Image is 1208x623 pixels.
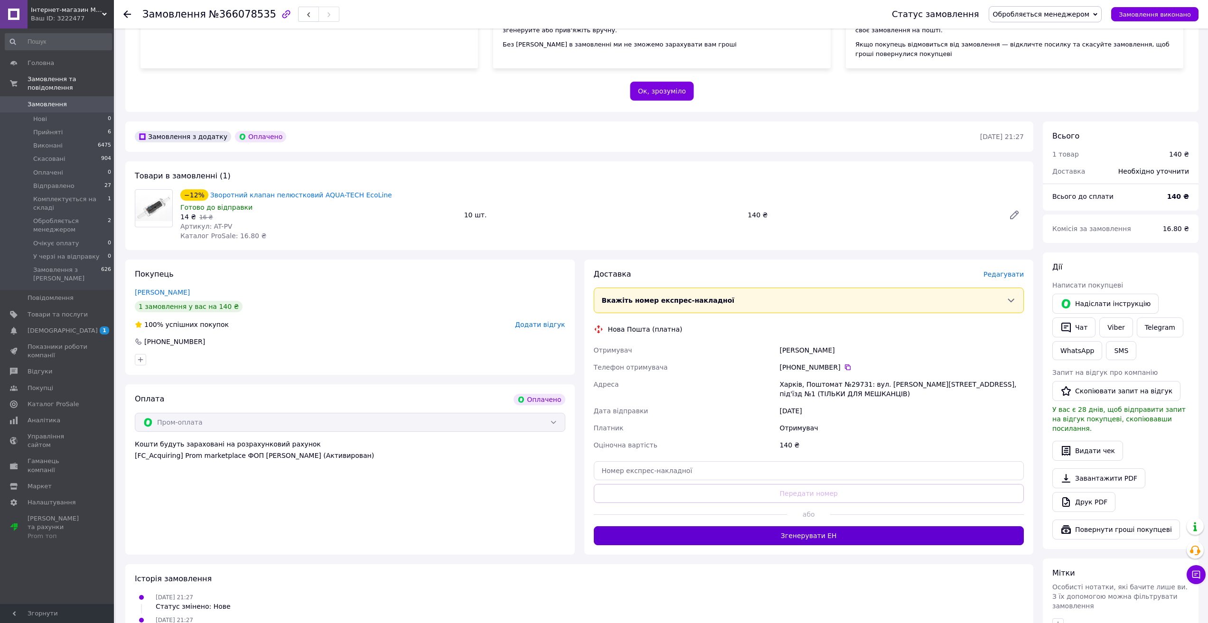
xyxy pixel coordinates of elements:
[28,416,60,425] span: Аналітика
[28,310,88,319] span: Товари та послуги
[777,402,1026,419] div: [DATE]
[144,321,163,328] span: 100%
[101,155,111,163] span: 904
[33,182,75,190] span: Відправлено
[209,9,276,20] span: №366078535
[777,419,1026,437] div: Отримувач
[1005,205,1024,224] a: Редагувати
[630,82,694,101] button: Ок, зрозуміло
[210,191,392,199] a: Зворотний клапан пелюстковий AQUA-TECH EcoLine
[744,208,1001,222] div: 140 ₴
[142,9,206,20] span: Замовлення
[855,40,1174,59] div: Якщо покупець відмовиться від замовлення — відкличте посилку та скасуйте замовлення, щоб гроші по...
[28,432,88,449] span: Управління сайтом
[1187,565,1206,584] button: Чат з покупцем
[108,115,111,123] span: 0
[108,168,111,177] span: 0
[31,6,102,14] span: Інтернет-магазин MyAquarium
[602,297,735,304] span: Вкажіть номер експрес-накладної
[779,363,1024,372] div: [PHONE_NUMBER]
[135,394,164,403] span: Оплата
[135,171,231,180] span: Товари в замовленні (1)
[980,133,1024,140] time: [DATE] 21:27
[33,195,108,212] span: Комплектується на складі
[514,394,565,405] div: Оплачено
[33,115,47,123] span: Нові
[108,195,111,212] span: 1
[1052,294,1159,314] button: Надіслати інструкцію
[1111,7,1199,21] button: Замовлення виконано
[892,9,979,19] div: Статус замовлення
[180,204,253,211] span: Готово до відправки
[594,363,668,371] span: Телефон отримувача
[606,325,685,334] div: Нова Пошта (платна)
[28,367,52,376] span: Відгуки
[594,441,657,449] span: Оціночна вартість
[33,128,63,137] span: Прийняті
[28,400,79,409] span: Каталог ProSale
[1052,441,1123,461] button: Видати чек
[1099,317,1133,337] a: Viber
[28,514,88,540] span: [PERSON_NAME] та рахунки
[1052,150,1079,158] span: 1 товар
[594,381,619,388] span: Адреса
[1052,568,1075,577] span: Мітки
[594,270,631,279] span: Доставка
[33,239,79,248] span: Очікує оплату
[1052,341,1102,360] a: WhatsApp
[143,337,206,346] div: [PHONE_NUMBER]
[1052,317,1096,337] button: Чат
[135,451,565,460] div: [FC_Acquiring] Prom marketplace ФОП [PERSON_NAME] (Активирован)
[1113,161,1195,182] div: Необхідно уточнити
[983,270,1024,278] span: Редагувати
[33,141,63,150] span: Виконані
[28,384,53,392] span: Покупці
[108,128,111,137] span: 6
[33,217,108,234] span: Обробляється менеджером
[1169,149,1189,159] div: 140 ₴
[594,526,1024,545] button: Згенерувати ЕН
[135,195,172,221] img: Зворотний клапан пелюстковий AQUA-TECH EcoLine
[993,10,1090,18] span: Обробляється менеджером
[156,602,231,611] div: Статус змінено: Нове
[1052,583,1188,610] span: Особисті нотатки, які бачите лише ви. З їх допомогою можна фільтрувати замовлення
[28,326,98,335] span: [DEMOGRAPHIC_DATA]
[100,326,109,335] span: 1
[108,252,111,261] span: 0
[1167,193,1189,200] b: 140 ₴
[1052,520,1180,539] button: Повернути гроші покупцеві
[101,266,111,283] span: 626
[28,100,67,109] span: Замовлення
[594,461,1024,480] input: Номер експрес-накладної
[1052,225,1131,232] span: Комісія за замовлення
[460,208,744,222] div: 10 шт.
[135,288,190,296] a: [PERSON_NAME]
[28,343,88,360] span: Показники роботи компанії
[123,9,131,19] div: Повернутися назад
[1052,281,1123,289] span: Написати покупцеві
[777,376,1026,402] div: Харків, Поштомат №29731: вул. [PERSON_NAME][STREET_ADDRESS], під'їзд №1 (ТІЛЬКИ ДЛЯ МЕШКАНЦІВ)
[28,498,76,507] span: Налаштування
[1052,167,1085,175] span: Доставка
[1052,369,1158,376] span: Запит на відгук про компанію
[1052,406,1186,432] span: У вас є 28 днів, щоб відправити запит на відгук покупцеві, скопіювавши посилання.
[135,270,174,279] span: Покупець
[135,574,212,583] span: Історія замовлення
[33,266,101,283] span: Замовлення з [PERSON_NAME]
[1052,468,1145,488] a: Завантажити PDF
[33,155,66,163] span: Скасовані
[135,320,229,329] div: успішних покупок
[777,437,1026,454] div: 140 ₴
[1106,341,1136,360] button: SMS
[1052,131,1079,140] span: Всього
[777,342,1026,359] div: [PERSON_NAME]
[180,232,266,240] span: Каталог ProSale: 16.80 ₴
[31,14,114,23] div: Ваш ID: 3222477
[135,131,231,142] div: Замовлення з додатку
[594,407,648,415] span: Дата відправки
[98,141,111,150] span: 6475
[235,131,286,142] div: Оплачено
[515,321,565,328] span: Додати відгук
[135,439,565,460] div: Кошти будуть зараховані на розрахунковий рахунок
[108,239,111,248] span: 0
